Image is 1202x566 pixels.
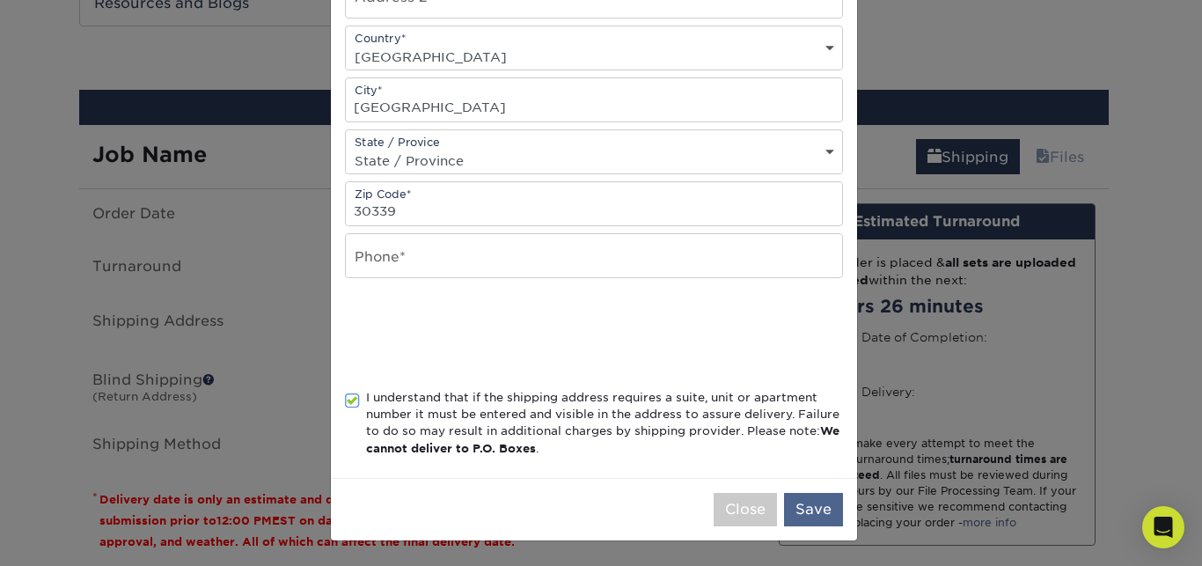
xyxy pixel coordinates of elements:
div: Open Intercom Messenger [1142,506,1184,548]
iframe: reCAPTCHA [345,299,612,368]
button: Save [784,493,843,526]
div: I understand that if the shipping address requires a suite, unit or apartment number it must be e... [366,389,843,458]
b: We cannot deliver to P.O. Boxes [366,424,839,454]
button: Close [714,493,777,526]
